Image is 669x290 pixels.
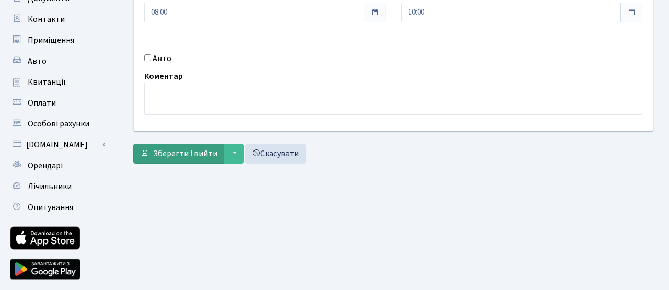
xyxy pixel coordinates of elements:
[144,70,183,83] label: Коментар
[5,197,110,218] a: Опитування
[5,51,110,72] a: Авто
[245,144,306,164] a: Скасувати
[5,113,110,134] a: Особові рахунки
[5,134,110,155] a: [DOMAIN_NAME]
[153,148,217,159] span: Зберегти і вийти
[5,30,110,51] a: Приміщення
[28,34,74,46] span: Приміщення
[5,92,110,113] a: Оплати
[28,118,89,130] span: Особові рахунки
[133,144,224,164] button: Зберегти і вийти
[28,76,66,88] span: Квитанції
[28,97,56,109] span: Оплати
[28,202,73,213] span: Опитування
[153,52,171,65] label: Авто
[5,72,110,92] a: Квитанції
[5,176,110,197] a: Лічильники
[5,9,110,30] a: Контакти
[28,14,65,25] span: Контакти
[28,55,47,67] span: Авто
[5,155,110,176] a: Орендарі
[28,181,72,192] span: Лічильники
[28,160,63,171] span: Орендарі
